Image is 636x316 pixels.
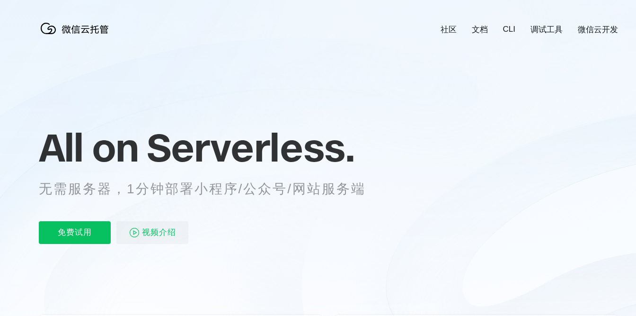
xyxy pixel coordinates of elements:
span: Serverless. [147,124,354,171]
a: 社区 [441,24,457,35]
a: CLI [503,25,515,34]
a: 调试工具 [530,24,563,35]
a: 文档 [472,24,488,35]
p: 无需服务器，1分钟部署小程序/公众号/网站服务端 [39,180,383,199]
img: video_play.svg [129,227,140,238]
span: All on [39,124,138,171]
a: 微信云托管 [39,31,115,39]
p: 免费试用 [39,221,111,244]
span: 视频介绍 [142,221,176,244]
a: 微信云开发 [578,24,618,35]
img: 微信云托管 [39,19,115,38]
